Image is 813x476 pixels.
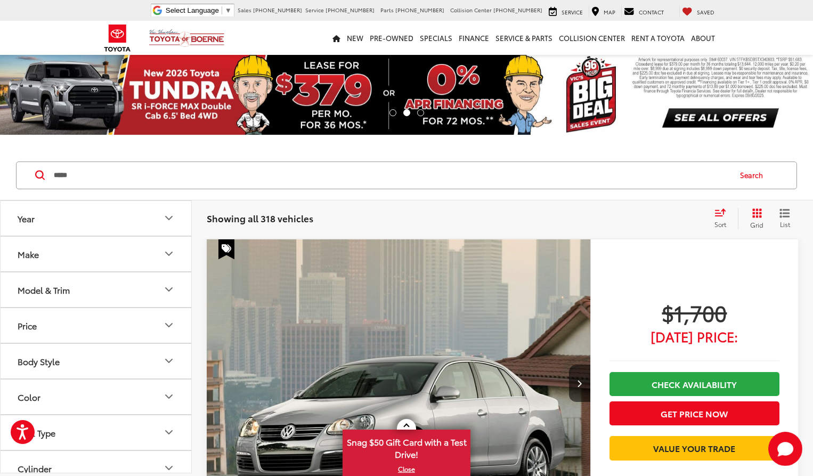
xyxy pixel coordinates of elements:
[639,8,664,16] span: Contact
[1,272,192,307] button: Model & TrimModel & Trim
[162,247,175,260] div: Make
[18,392,40,402] div: Color
[18,356,60,366] div: Body Style
[380,6,394,14] span: Parts
[628,21,688,55] a: Rent a Toyota
[771,208,798,229] button: List View
[253,6,302,14] span: [PHONE_NUMBER]
[162,212,175,224] div: Year
[162,319,175,332] div: Price
[779,220,790,229] span: List
[609,401,779,425] button: Get Price Now
[450,6,492,14] span: Collision Center
[1,415,192,450] button: Fuel TypeFuel Type
[326,6,375,14] span: [PHONE_NUMBER]
[492,21,556,55] a: Service & Parts: Opens in a new tab
[730,162,778,189] button: Search
[53,163,730,188] input: Search by Make, Model, or Keyword
[609,372,779,396] a: Check Availability
[18,463,52,473] div: Cylinder
[621,6,666,17] a: Contact
[750,220,763,229] span: Grid
[344,431,469,463] span: Snag $50 Gift Card with a Test Drive!
[238,6,251,14] span: Sales
[562,8,583,16] span: Service
[1,308,192,343] button: PricePrice
[305,6,324,14] span: Service
[225,6,232,14] span: ▼
[714,220,726,229] span: Sort
[162,462,175,474] div: Cylinder
[493,6,542,14] span: [PHONE_NUMBER]
[162,390,175,403] div: Color
[18,427,55,438] div: Fuel Type
[162,354,175,367] div: Body Style
[697,8,714,16] span: Saved
[709,208,738,229] button: Select sort value
[768,432,802,466] svg: Start Chat
[609,436,779,460] a: Value Your Trade
[18,249,39,259] div: Make
[589,6,618,17] a: Map
[546,6,586,17] a: Service
[329,21,344,55] a: Home
[768,432,802,466] button: Toggle Chat Window
[417,21,456,55] a: Specials
[1,201,192,236] button: YearYear
[18,213,35,223] div: Year
[18,285,70,295] div: Model & Trim
[344,21,367,55] a: New
[149,29,225,47] img: Vic Vaughan Toyota of Boerne
[162,283,175,296] div: Model & Trim
[162,426,175,439] div: Fuel Type
[218,239,234,260] span: Special
[456,21,492,55] a: Finance
[738,208,771,229] button: Grid View
[1,380,192,414] button: ColorColor
[688,21,718,55] a: About
[679,6,717,17] a: My Saved Vehicles
[609,299,779,326] span: $1,700
[569,365,590,402] button: Next image
[166,6,232,14] a: Select Language​
[556,21,628,55] a: Collision Center
[604,8,615,16] span: Map
[97,21,137,55] img: Toyota
[1,237,192,271] button: MakeMake
[1,344,192,378] button: Body StyleBody Style
[609,331,779,342] span: [DATE] Price:
[18,320,37,330] div: Price
[367,21,417,55] a: Pre-Owned
[166,6,219,14] span: Select Language
[395,6,444,14] span: [PHONE_NUMBER]
[207,212,313,224] span: Showing all 318 vehicles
